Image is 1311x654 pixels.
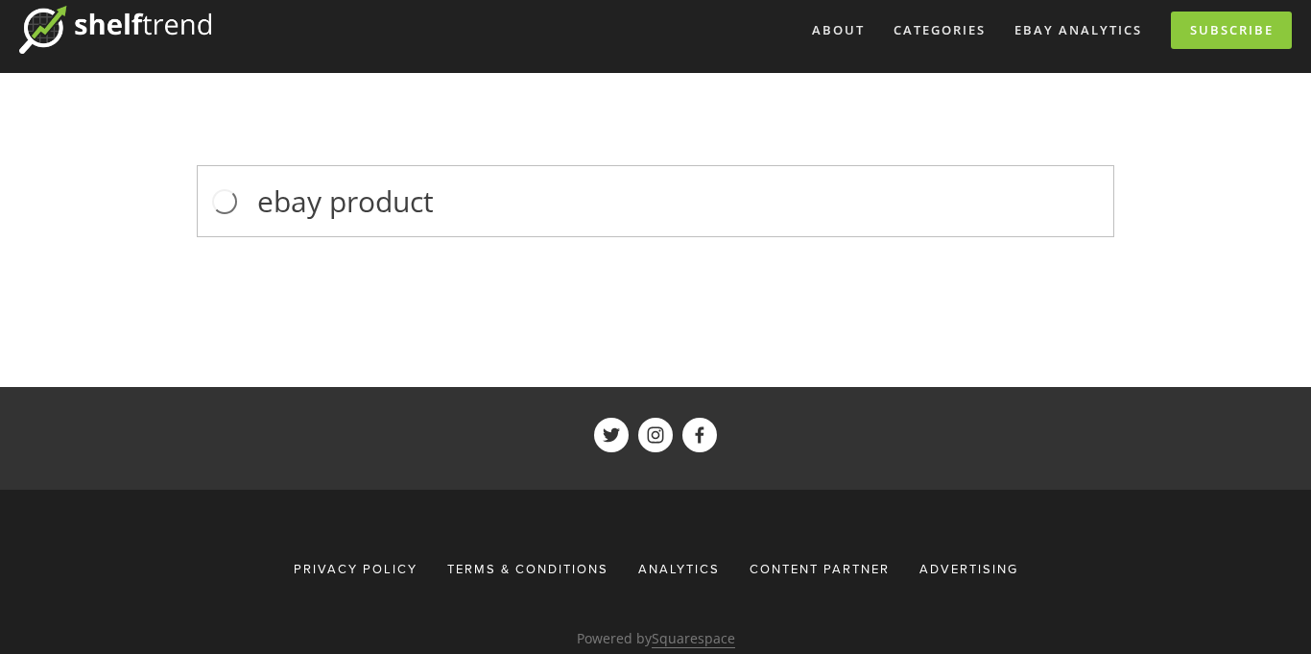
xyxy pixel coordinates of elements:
[907,551,1018,586] a: Advertising
[294,560,417,577] span: Privacy Policy
[197,626,1114,650] p: Powered by
[750,560,890,577] span: Content Partner
[435,551,621,586] a: Terms & Conditions
[255,181,1103,222] input: Type to search…
[1002,14,1155,46] a: eBay Analytics
[19,6,211,54] img: ShelfTrend
[626,551,732,586] div: Analytics
[594,418,629,452] a: ShelfTrend
[294,551,430,586] a: Privacy Policy
[881,14,998,46] div: Categories
[1171,12,1292,49] a: Subscribe
[447,560,608,577] span: Terms & Conditions
[652,629,735,648] a: Squarespace
[737,551,902,586] a: Content Partner
[682,418,717,452] a: ShelfTrend
[638,418,673,452] a: ShelfTrend
[919,560,1018,577] span: Advertising
[799,14,877,46] a: About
